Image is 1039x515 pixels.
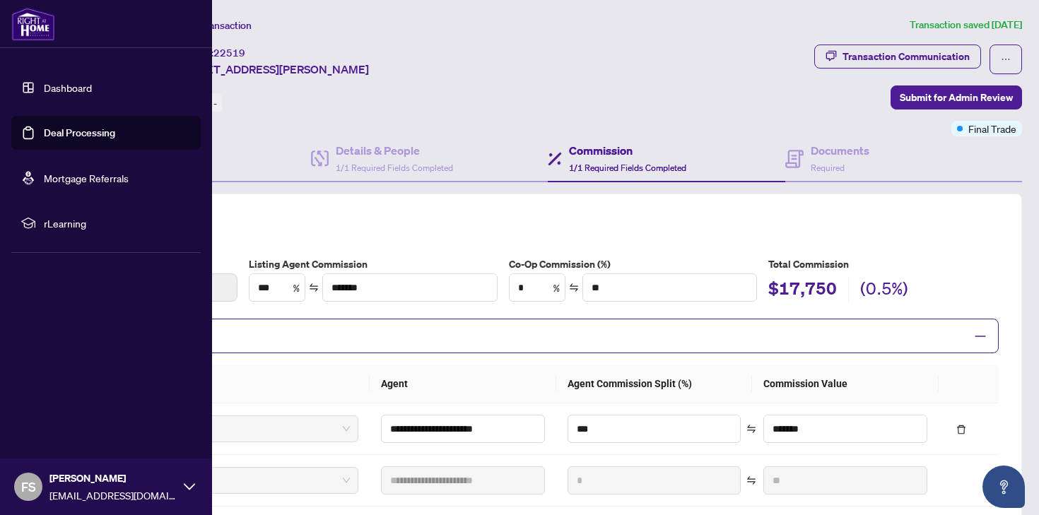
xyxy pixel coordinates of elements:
[49,487,177,503] span: [EMAIL_ADDRESS][DOMAIN_NAME]
[97,365,370,403] th: Type
[336,142,453,159] h4: Details & People
[811,162,845,173] span: Required
[556,365,752,403] th: Agent Commission Split (%)
[370,365,556,403] th: Agent
[974,330,987,343] span: minus
[746,475,756,485] span: swap
[44,215,191,231] span: rLearning
[44,172,129,184] a: Mortgage Referrals
[752,365,939,403] th: Commission Value
[11,7,55,41] img: logo
[213,47,245,59] span: 22519
[213,97,217,109] span: -
[44,126,115,139] a: Deal Processing
[569,283,579,292] span: swap
[900,86,1013,109] span: Submit for Admin Review
[891,85,1022,109] button: Submit for Admin Review
[843,45,970,68] div: Transaction Communication
[768,256,999,272] h5: Total Commission
[1001,54,1011,64] span: ellipsis
[97,217,999,239] h2: Referral Value
[746,424,756,434] span: swap
[97,319,999,353] div: Split Referral
[569,142,686,159] h4: Commission
[768,277,837,304] h2: $17,750
[982,466,1025,508] button: Open asap
[509,256,758,272] label: Co-Op Commission (%)
[910,17,1022,33] article: Transaction saved [DATE]
[49,470,177,486] span: [PERSON_NAME]
[21,477,36,497] span: FS
[968,121,1016,136] span: Final Trade
[175,61,369,78] span: [STREET_ADDRESS][PERSON_NAME]
[569,162,686,173] span: 1/1 Required Fields Completed
[814,45,981,69] button: Transaction Communication
[811,142,869,159] h4: Documents
[336,162,453,173] span: 1/1 Required Fields Completed
[176,19,252,32] span: View Transaction
[117,470,350,491] span: Primary
[249,256,498,272] label: Listing Agent Commission
[44,81,92,94] a: Dashboard
[860,277,908,304] h2: (0.5%)
[309,283,319,292] span: swap
[117,418,350,439] span: External Agent
[956,425,966,434] span: delete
